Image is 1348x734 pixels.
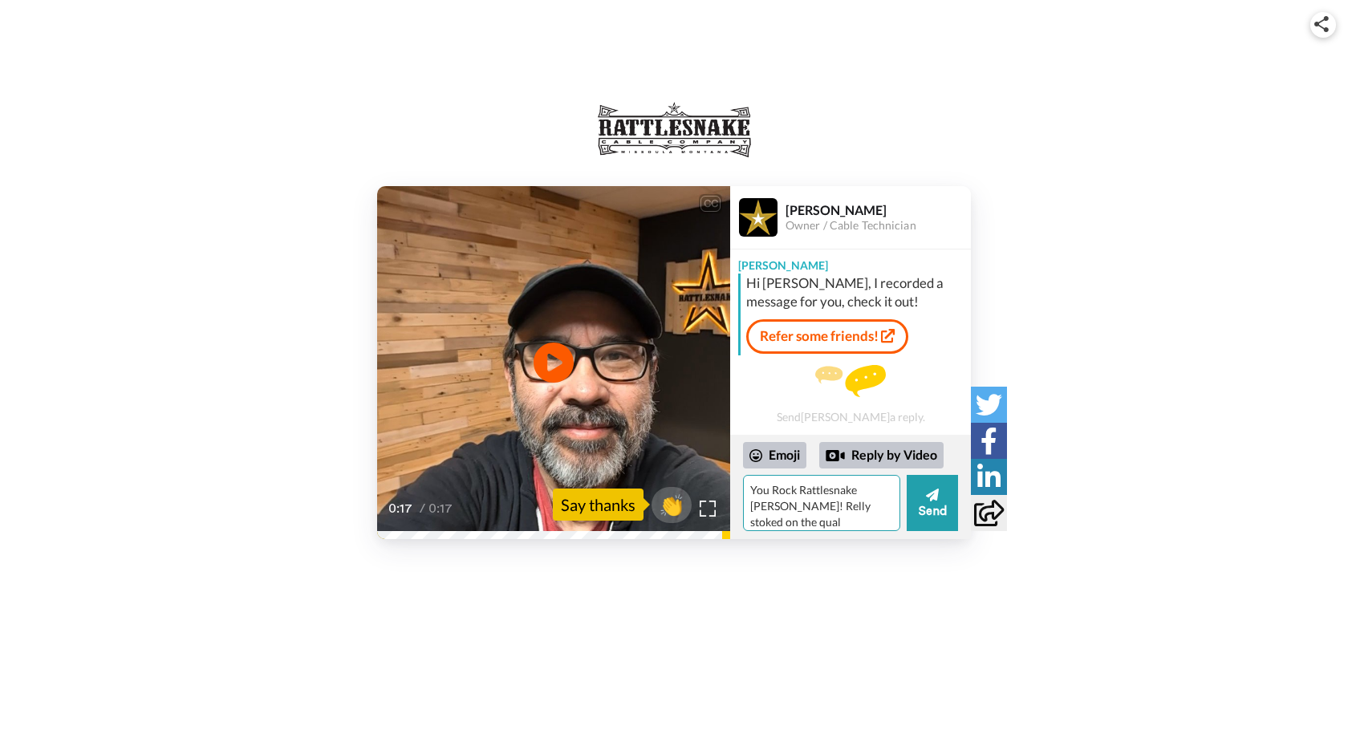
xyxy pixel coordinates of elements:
[700,501,716,517] img: Full screen
[746,274,967,312] div: Hi [PERSON_NAME], I recorded a message for you, check it out!
[907,475,958,531] button: Send
[815,365,886,397] img: message.svg
[730,362,971,427] div: Send [PERSON_NAME] a reply.
[746,319,908,353] a: Refer some friends!
[652,492,692,517] span: 👏
[428,499,457,518] span: 0:17
[819,442,944,469] div: Reply by Video
[743,442,806,468] div: Emoji
[1314,16,1329,32] img: ic_share.svg
[388,499,416,518] span: 0:17
[553,489,644,521] div: Say thanks
[652,487,692,523] button: 👏
[743,475,900,531] textarea: You Rock Rattlesnake [PERSON_NAME]! Relly stoked on the qual
[420,499,425,518] span: /
[739,198,778,237] img: Profile Image
[786,219,970,233] div: Owner / Cable Technician
[730,249,971,274] div: [PERSON_NAME]
[786,202,970,217] div: [PERSON_NAME]
[590,98,757,162] img: logo
[700,196,721,212] div: CC
[826,446,845,465] div: Reply by Video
